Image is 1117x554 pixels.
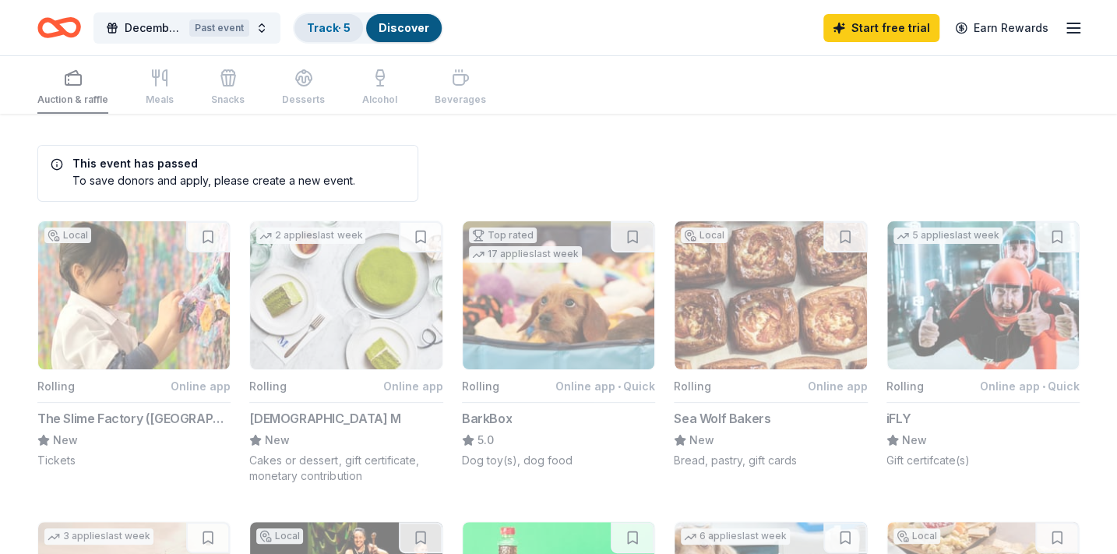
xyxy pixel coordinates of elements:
[379,21,429,34] a: Discover
[37,9,81,46] a: Home
[189,19,249,37] div: Past event
[51,172,355,189] div: To save donors and apply, please create a new event.
[946,14,1058,42] a: Earn Rewards
[93,12,280,44] button: December to Remember Fund RaiserPast event
[293,12,443,44] button: Track· 5Discover
[37,221,231,468] button: Image for The Slime Factory (Bellevue)LocalRollingOnline appThe Slime Factory ([GEOGRAPHIC_DATA])...
[51,158,355,169] h5: This event has passed
[249,221,442,484] button: Image for Lady M2 applieslast weekRollingOnline app[DEMOGRAPHIC_DATA] MNewCakes or dessert, gift ...
[886,221,1080,468] button: Image for iFLY5 applieslast weekRollingOnline app•QuickiFLYNewGift certifcate(s)
[823,14,939,42] a: Start free trial
[307,21,351,34] a: Track· 5
[462,221,655,468] button: Image for BarkBoxTop rated17 applieslast weekRollingOnline app•QuickBarkBox5.0Dog toy(s), dog food
[674,221,867,468] button: Image for Sea Wolf BakersLocalRollingOnline appSea Wolf BakersNewBread, pastry, gift cards
[125,19,183,37] span: December to Remember Fund Raiser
